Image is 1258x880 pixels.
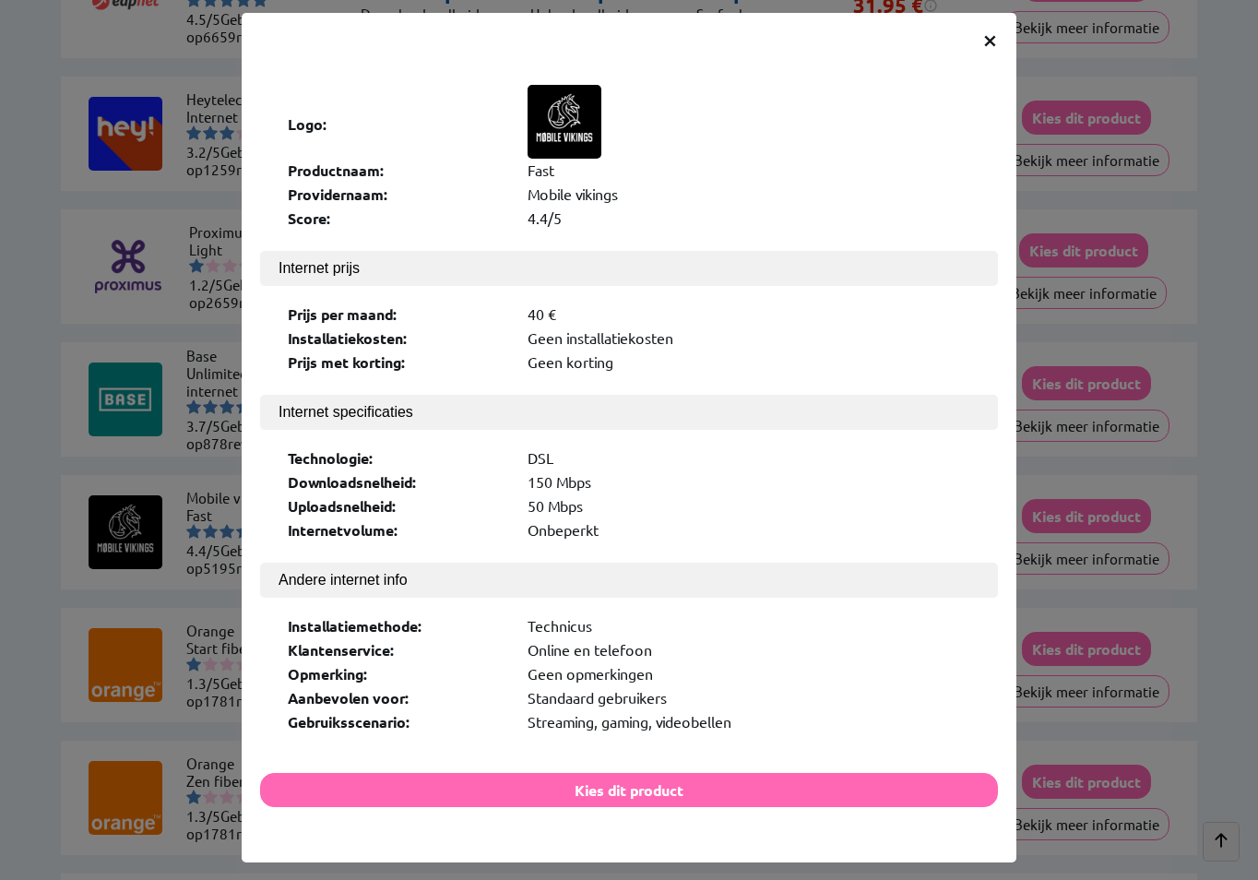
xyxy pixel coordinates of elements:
[528,352,970,372] div: Geen korting
[288,184,509,204] div: Providernaam:
[260,563,998,598] button: Andere internet info
[528,712,970,731] div: Streaming, gaming, videobellen
[288,640,509,660] div: Klantenservice:
[288,496,509,516] div: Uploadsnelheid:
[528,448,970,468] div: DSL
[288,448,509,468] div: Technologie:
[288,114,327,134] b: Logo:
[982,22,998,55] span: ×
[288,161,509,180] div: Productnaam:
[528,640,970,660] div: Online en telefoon
[528,616,970,636] div: Technicus
[528,472,970,492] div: 150 Mbps
[288,712,509,731] div: Gebruiksscenario:
[528,496,970,516] div: 50 Mbps
[528,161,970,180] div: Fast
[288,472,509,492] div: Downloadsnelheid:
[288,304,509,324] div: Prijs per maand:
[260,251,998,286] button: Internet prijs
[528,304,970,324] div: 40 €
[288,208,509,228] div: Score:
[288,328,509,348] div: Installatiekosten:
[528,664,970,684] div: Geen opmerkingen
[260,773,998,807] button: Kies dit product
[288,352,509,372] div: Prijs met korting:
[528,520,970,540] div: Onbeperkt
[288,688,509,708] div: Aanbevolen voor:
[528,328,970,348] div: Geen installatiekosten
[288,616,509,636] div: Installatiemethode:
[260,780,998,799] a: Kies dit product
[288,520,509,540] div: Internetvolume:
[528,184,970,204] div: Mobile vikings
[260,395,998,430] button: Internet specificaties
[288,664,509,684] div: Opmerking:
[528,688,970,708] div: Standaard gebruikers
[528,85,601,159] img: Logo of Mobile vikings
[528,208,970,228] div: 4.4/5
